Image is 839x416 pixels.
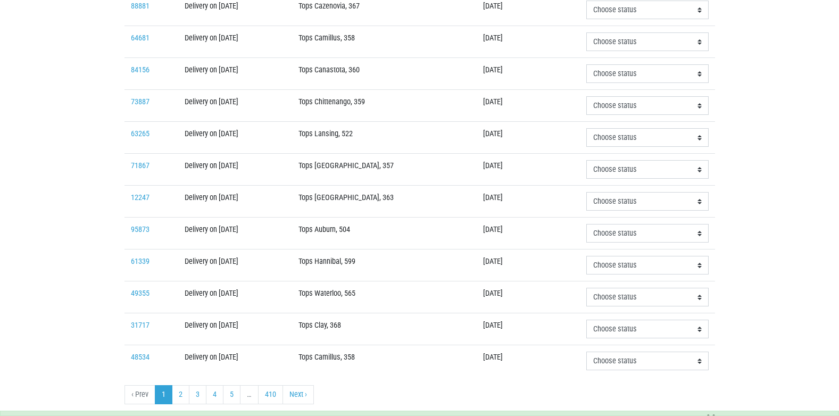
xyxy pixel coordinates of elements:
td: [DATE] [477,26,580,58]
td: [DATE] [477,345,580,377]
a: 49355 [131,289,149,298]
td: [DATE] [477,249,580,281]
nav: pager [124,385,715,404]
td: [DATE] [477,122,580,154]
a: 88881 [131,2,149,11]
a: 48534 [131,353,149,362]
td: Tops [GEOGRAPHIC_DATA], 363 [292,186,477,218]
td: Delivery on [DATE] [178,186,292,218]
td: Tops Hannibal, 599 [292,249,477,281]
td: [DATE] [477,218,580,249]
td: [DATE] [477,281,580,313]
a: 73887 [131,97,149,106]
td: [DATE] [477,154,580,186]
td: Tops [GEOGRAPHIC_DATA], 357 [292,154,477,186]
td: Delivery on [DATE] [178,345,292,377]
a: 4 [206,385,223,404]
td: Delivery on [DATE] [178,90,292,122]
a: 12247 [131,193,149,202]
td: Tops Auburn, 504 [292,218,477,249]
a: 410 [258,385,283,404]
a: 84156 [131,65,149,74]
td: [DATE] [477,90,580,122]
td: [DATE] [477,58,580,90]
a: 63265 [131,129,149,138]
a: 5 [223,385,240,404]
a: 95873 [131,225,149,234]
td: Tops Chittenango, 359 [292,90,477,122]
td: Tops Lansing, 522 [292,122,477,154]
td: Delivery on [DATE] [178,249,292,281]
td: Delivery on [DATE] [178,154,292,186]
td: Tops Canastota, 360 [292,58,477,90]
td: Delivery on [DATE] [178,26,292,58]
a: 61339 [131,257,149,266]
td: [DATE] [477,186,580,218]
td: Tops Clay, 368 [292,313,477,345]
a: 3 [189,385,206,404]
td: Tops Waterloo, 565 [292,281,477,313]
td: Delivery on [DATE] [178,218,292,249]
td: Tops Camillus, 358 [292,345,477,377]
td: Delivery on [DATE] [178,58,292,90]
td: Delivery on [DATE] [178,281,292,313]
td: [DATE] [477,313,580,345]
a: 1 [155,385,172,404]
a: 31717 [131,321,149,330]
td: Delivery on [DATE] [178,122,292,154]
a: 64681 [131,34,149,43]
td: Tops Camillus, 358 [292,26,477,58]
a: 2 [172,385,189,404]
td: Delivery on [DATE] [178,313,292,345]
a: next [283,385,314,404]
a: 71867 [131,161,149,170]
